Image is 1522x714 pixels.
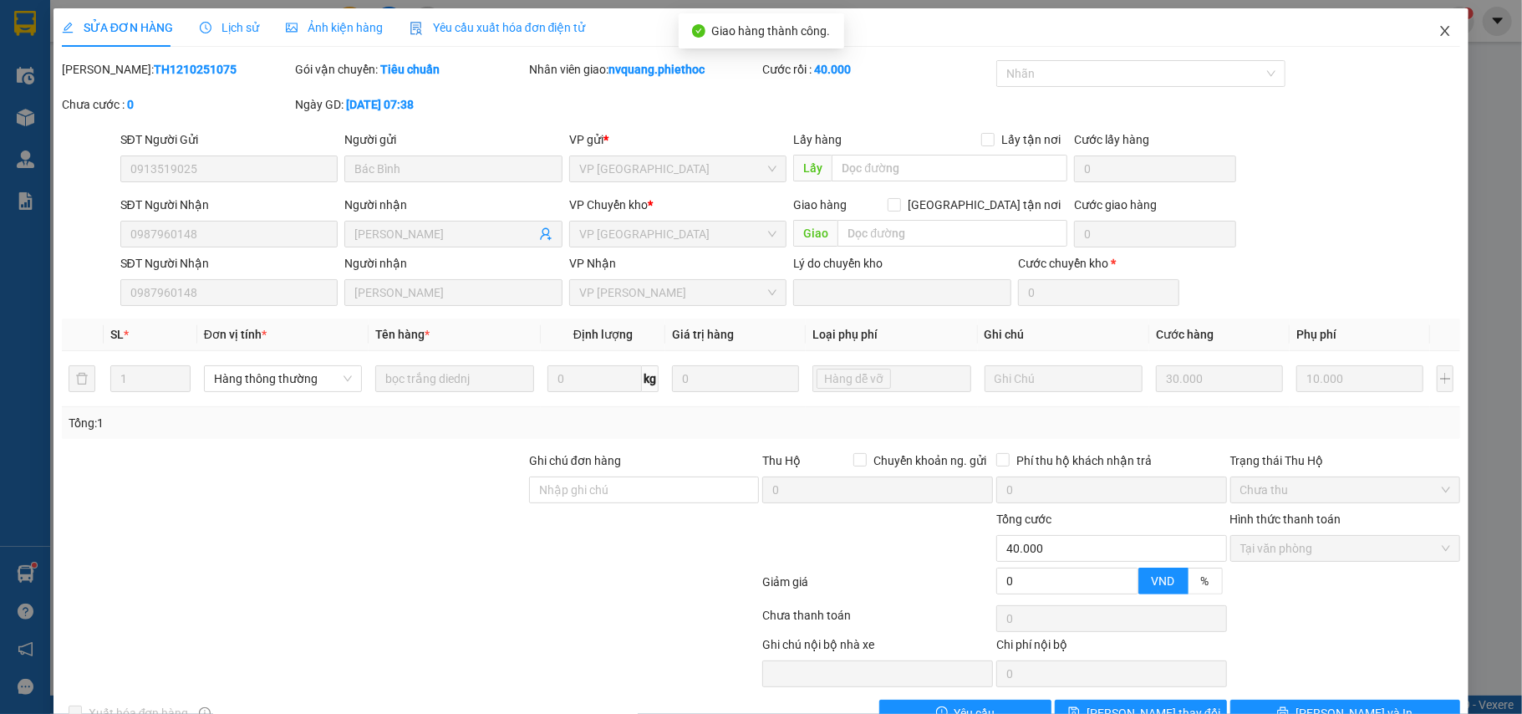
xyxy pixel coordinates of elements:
input: Ghi chú đơn hàng [529,477,760,503]
div: Chưa thanh toán [761,606,995,635]
span: VP Trần Khát Chân [579,280,777,305]
button: plus [1437,365,1453,392]
span: clock-circle [200,22,211,33]
span: Giao hàng thành công. [712,24,831,38]
span: Hàng dễ vỡ [817,369,891,389]
span: VP Thái Bình [579,222,777,247]
span: % [1201,574,1209,588]
label: Hình thức thanh toán [1230,513,1341,526]
span: Phí thu hộ khách nhận trả [1010,451,1158,470]
label: Cước giao hàng [1074,198,1157,212]
div: [PERSON_NAME]: [62,60,293,79]
input: Ghi Chú [985,365,1143,392]
th: Loại phụ phí [806,319,977,351]
div: Chưa cước : [62,95,293,114]
div: Nhân viên giao: [529,60,760,79]
span: Giá trị hàng [672,328,734,341]
div: SĐT Người Gửi [120,130,339,149]
span: VP Chuyển kho [569,198,648,212]
input: Dọc đường [832,155,1067,181]
span: Yêu cầu xuất hóa đơn điện tử [410,21,586,34]
span: user-add [539,227,552,241]
span: picture [286,22,298,33]
span: Thu Hộ [762,454,801,467]
span: [GEOGRAPHIC_DATA] tận nơi [901,196,1067,214]
span: Giao [793,220,837,247]
div: Cước chuyển kho [1018,254,1179,273]
div: Ngày GD: [295,95,526,114]
span: VND [1152,574,1175,588]
div: SĐT Người Nhận [120,196,339,214]
div: Người gửi [344,130,562,149]
span: edit [62,22,74,33]
span: Đơn vị tính [204,328,267,341]
b: TH1210251075 [154,63,237,76]
button: Close [1422,8,1469,55]
span: SỬA ĐƠN HÀNG [62,21,173,34]
div: Cước rồi : [762,60,993,79]
span: Hàng thông thường [214,366,352,391]
div: Tổng: 1 [69,414,588,432]
div: Trạng thái Thu Hộ [1230,451,1461,470]
th: Ghi chú [978,319,1149,351]
input: VD: Bàn, Ghế [375,365,533,392]
div: VP gửi [569,130,787,149]
span: Lấy hàng [793,133,842,146]
span: Lấy [793,155,832,181]
span: Tên hàng [375,328,430,341]
b: nvquang.phiethoc [608,63,705,76]
div: Người nhận [344,196,562,214]
span: Hàng dễ vỡ [824,370,883,388]
span: Ảnh kiện hàng [286,21,383,34]
span: kg [642,365,659,392]
span: Tổng cước [996,513,1051,526]
b: 0 [127,98,134,111]
span: Chuyển khoản ng. gửi [867,451,993,470]
input: 0 [672,365,799,392]
span: Phụ phí [1296,328,1336,341]
span: check-circle [692,24,705,38]
span: Cước hàng [1156,328,1214,341]
div: VP Nhận [569,254,787,273]
input: Cước lấy hàng [1074,156,1235,182]
input: Cước giao hàng [1074,221,1235,247]
input: Dọc đường [837,220,1067,247]
div: Chi phí nội bộ [996,635,1227,660]
span: Lịch sử [200,21,259,34]
span: SL [110,328,124,341]
div: Lý do chuyển kho [793,254,1011,273]
div: Gói vận chuyển: [295,60,526,79]
button: delete [69,365,95,392]
span: Định lượng [573,328,633,341]
div: Người nhận [344,254,562,273]
label: Ghi chú đơn hàng [529,454,621,467]
b: [DATE] 07:38 [346,98,414,111]
div: SĐT Người Nhận [120,254,339,273]
span: Chưa thu [1240,477,1451,502]
span: Tại văn phòng [1240,536,1451,561]
span: Lấy tận nơi [995,130,1067,149]
img: icon [410,22,423,35]
span: Giao hàng [793,198,847,212]
div: Ghi chú nội bộ nhà xe [762,635,993,660]
span: close [1438,24,1452,38]
b: Tiêu chuẩn [380,63,440,76]
b: 40.000 [814,63,851,76]
span: VP Tiền Hải [579,156,777,181]
input: 0 [1156,365,1283,392]
label: Cước lấy hàng [1074,133,1149,146]
div: Giảm giá [761,573,995,602]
